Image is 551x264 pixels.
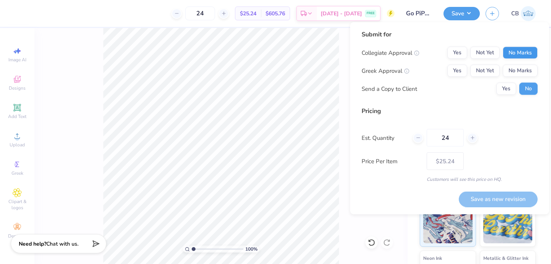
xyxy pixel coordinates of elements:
span: Designs [9,85,26,91]
span: Neon Ink [423,254,442,262]
button: Save [443,7,480,20]
span: Metallic & Glitter Ink [483,254,528,262]
input: Untitled Design [400,6,438,21]
div: Greek Approval [362,66,409,75]
strong: Need help? [19,240,46,248]
input: – – [185,7,215,20]
span: $25.24 [240,10,256,18]
span: Clipart & logos [4,198,31,211]
button: Not Yet [470,65,500,77]
button: No Marks [503,47,538,59]
label: Price Per Item [362,157,421,166]
label: Est. Quantity [362,133,407,142]
button: Yes [447,65,467,77]
span: $605.76 [266,10,285,18]
span: [DATE] - [DATE] [321,10,362,18]
img: Puff Ink [483,205,533,243]
button: Not Yet [470,47,500,59]
span: FREE [367,11,375,16]
span: Add Text [8,113,26,120]
div: Collegiate Approval [362,48,419,57]
button: No [519,83,538,95]
button: Yes [447,47,467,59]
img: Caroline Beach [521,6,536,21]
span: Decorate [8,233,26,239]
span: Chat with us. [46,240,78,248]
div: Customers will see this price on HQ. [362,176,538,183]
span: CB [511,9,519,18]
button: Yes [496,83,516,95]
div: Send a Copy to Client [362,84,417,93]
span: 100 % [245,246,258,253]
span: Image AI [8,57,26,63]
a: CB [511,6,536,21]
span: Greek [11,170,23,176]
div: Submit for [362,30,538,39]
button: No Marks [503,65,538,77]
img: Standard [423,205,473,243]
input: – – [427,129,464,147]
div: Pricing [362,107,538,116]
span: Upload [10,142,25,148]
